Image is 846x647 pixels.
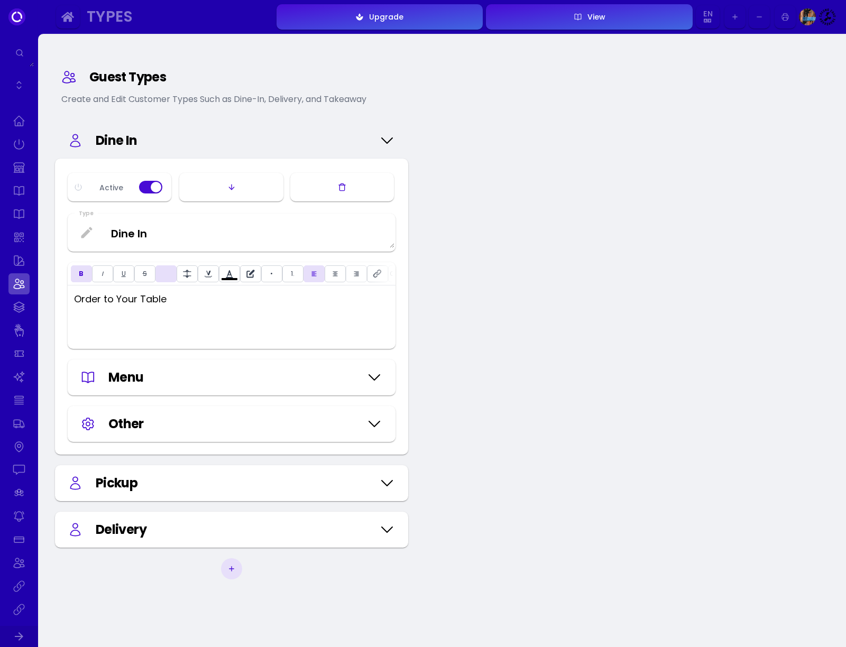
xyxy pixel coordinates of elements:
div: Text Background Color [240,265,261,282]
div: Active [99,184,123,191]
div: Delivery [96,520,373,539]
button: U [113,265,134,282]
button: Active [68,173,171,201]
button: I [92,265,113,282]
div: Pickup [96,474,373,493]
div: Other [108,414,361,433]
button: Clear [388,265,409,282]
div: Dine In [96,131,373,150]
img: Image [819,8,836,25]
div: Text Color [219,265,240,282]
button: Types [82,5,273,29]
div: Upgrade [364,13,403,21]
button: • [261,265,282,282]
div: Guest Types [89,68,397,87]
button: S [134,265,155,282]
button: B [71,265,92,282]
p: Order to Your Table [74,292,389,306]
div: Menu [108,368,361,387]
div: View [582,13,605,21]
div: Create and Edit Customer Types Such as Dine-In, Delivery, and Takeaway [61,93,402,106]
div: Type [75,209,98,218]
button: View [486,4,693,30]
button: Upgrade [277,4,483,30]
div: Types [87,11,263,23]
img: Image [799,8,816,25]
textarea: Dine In [69,217,394,248]
button: 1. [282,265,304,282]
